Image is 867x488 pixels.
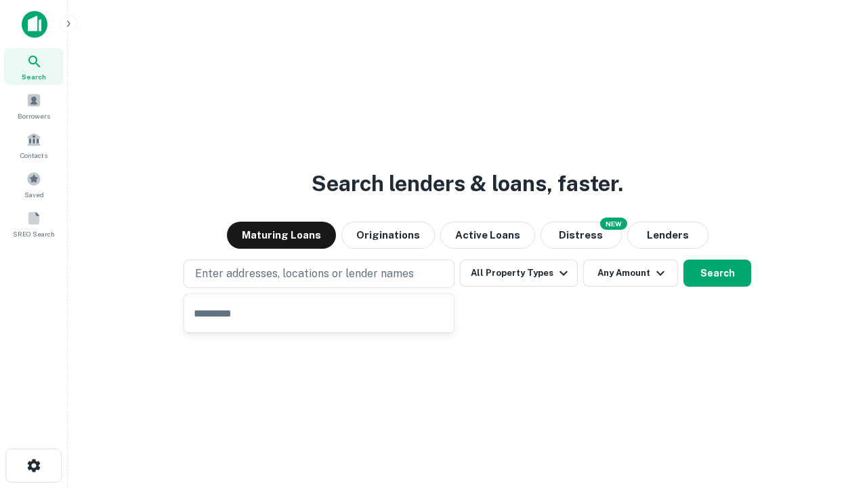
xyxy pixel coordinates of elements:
button: Search [683,260,751,287]
a: Borrowers [4,87,64,124]
span: SREO Search [13,228,55,239]
a: Saved [4,166,64,203]
button: Maturing Loans [227,222,336,249]
button: Search distressed loans with lien and other non-mortgage details. [541,222,622,249]
button: Any Amount [583,260,678,287]
iframe: Chat Widget [799,380,867,445]
button: Enter addresses, locations or lender names [184,260,454,288]
button: Lenders [627,222,709,249]
button: All Property Types [460,260,578,287]
button: Originations [341,222,435,249]
img: capitalize-icon.png [22,11,47,38]
div: NEW [600,218,627,230]
p: Enter addresses, locations or lender names [195,266,414,282]
a: Search [4,48,64,85]
span: Contacts [20,150,47,161]
span: Borrowers [18,110,50,121]
h3: Search lenders & loans, faster. [312,167,623,200]
button: Active Loans [440,222,535,249]
a: SREO Search [4,205,64,242]
a: Contacts [4,127,64,163]
span: Search [22,71,46,82]
span: Saved [24,189,44,200]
